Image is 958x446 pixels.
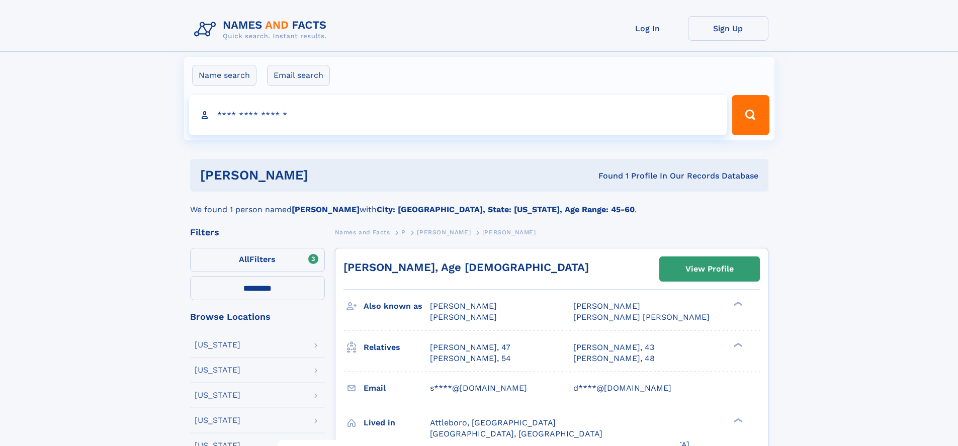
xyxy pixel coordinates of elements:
[573,312,710,322] span: [PERSON_NAME] [PERSON_NAME]
[190,16,335,43] img: Logo Names and Facts
[190,248,325,272] label: Filters
[430,353,511,364] a: [PERSON_NAME], 54
[195,416,240,424] div: [US_STATE]
[417,226,471,238] a: [PERSON_NAME]
[430,418,556,427] span: Attleboro, [GEOGRAPHIC_DATA]
[688,16,768,41] a: Sign Up
[335,226,390,238] a: Names and Facts
[573,342,654,353] a: [PERSON_NAME], 43
[195,341,240,349] div: [US_STATE]
[731,301,743,307] div: ❯
[573,301,640,311] span: [PERSON_NAME]
[195,366,240,374] div: [US_STATE]
[200,169,454,182] h1: [PERSON_NAME]
[430,312,497,322] span: [PERSON_NAME]
[195,391,240,399] div: [US_STATE]
[364,339,430,356] h3: Relatives
[731,341,743,348] div: ❯
[453,170,758,182] div: Found 1 Profile In Our Records Database
[732,95,769,135] button: Search Button
[190,312,325,321] div: Browse Locations
[364,298,430,315] h3: Also known as
[292,205,360,214] b: [PERSON_NAME]
[190,192,768,216] div: We found 1 person named with .
[401,229,406,236] span: P
[267,65,330,86] label: Email search
[239,254,249,264] span: All
[190,228,325,237] div: Filters
[660,257,759,281] a: View Profile
[430,342,510,353] a: [PERSON_NAME], 47
[417,229,471,236] span: [PERSON_NAME]
[364,414,430,431] h3: Lived in
[189,95,728,135] input: search input
[377,205,635,214] b: City: [GEOGRAPHIC_DATA], State: [US_STATE], Age Range: 45-60
[401,226,406,238] a: P
[482,229,536,236] span: [PERSON_NAME]
[430,301,497,311] span: [PERSON_NAME]
[731,417,743,423] div: ❯
[192,65,256,86] label: Name search
[343,261,589,274] a: [PERSON_NAME], Age [DEMOGRAPHIC_DATA]
[430,429,602,438] span: [GEOGRAPHIC_DATA], [GEOGRAPHIC_DATA]
[364,380,430,397] h3: Email
[573,353,655,364] a: [PERSON_NAME], 48
[685,257,734,281] div: View Profile
[607,16,688,41] a: Log In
